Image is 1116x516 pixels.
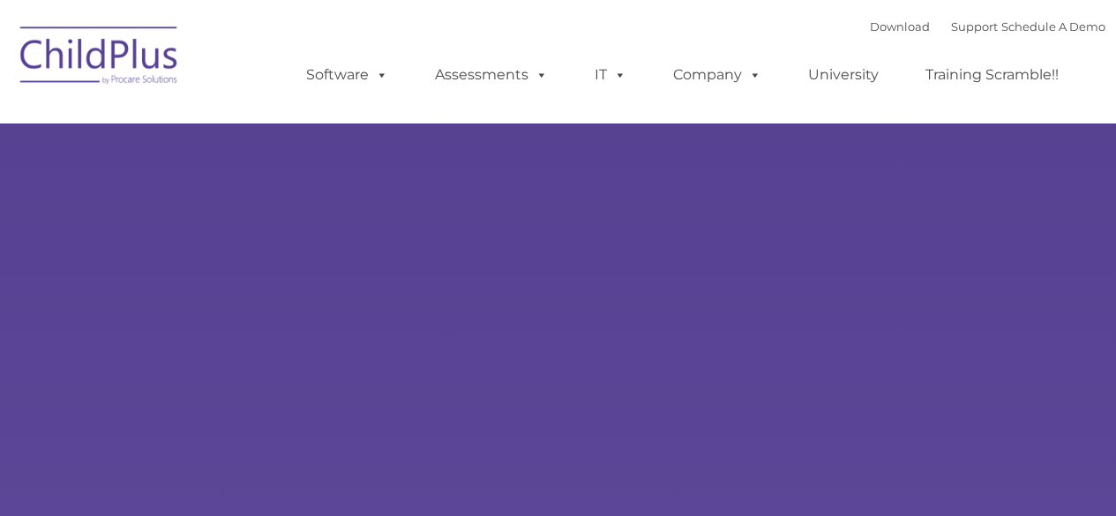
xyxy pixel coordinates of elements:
a: Software [288,57,406,93]
a: University [790,57,896,93]
a: Training Scramble!! [908,57,1076,93]
font: | [870,19,1105,34]
a: Download [870,19,930,34]
a: Support [951,19,998,34]
a: Assessments [417,57,565,93]
a: Company [655,57,779,93]
a: Schedule A Demo [1001,19,1105,34]
img: ChildPlus by Procare Solutions [11,14,188,102]
a: IT [577,57,644,93]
